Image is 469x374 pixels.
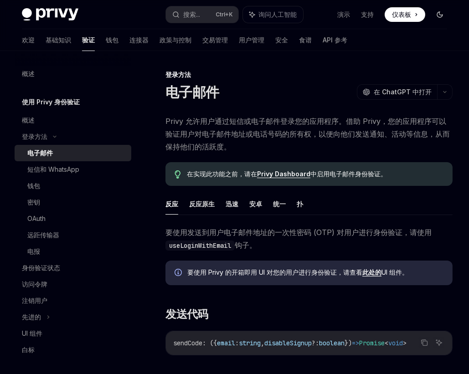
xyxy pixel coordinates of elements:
[165,241,235,251] code: useLoginWithEmail
[297,193,303,215] button: 扑
[82,29,95,51] a: 验证
[82,36,95,44] font: 验证
[275,29,288,51] a: 安全
[357,84,437,100] button: 在 ChatGPT 中打开
[202,29,228,51] a: 交易管理
[337,10,350,19] a: 演示
[239,29,264,51] a: 用户管理
[175,170,181,179] svg: 提示
[226,193,238,215] button: 迅速
[27,149,53,157] font: 电子邮件
[15,227,131,243] a: 远距传输器
[216,11,225,18] font: Ctrl
[22,346,35,354] font: 白标
[165,200,178,208] font: 反应
[374,88,432,96] font: 在 ChatGPT 中打开
[239,36,264,44] font: 用户管理
[388,339,403,347] span: void
[15,178,131,194] a: 钱包
[22,70,35,77] font: 概述
[15,260,131,276] a: 身份验证状态
[27,165,79,173] font: 短信和 WhatsApp
[226,200,238,208] font: 迅速
[15,194,131,210] a: 密钥
[27,182,40,190] font: 钱包
[173,339,202,347] span: sendCode
[15,243,131,260] a: 电报
[22,280,47,288] font: 访问令牌
[15,161,131,178] a: 短信和 WhatsApp
[166,6,238,23] button: 搜索...Ctrl+K
[27,215,46,222] font: OAuth
[27,198,40,206] font: 密钥
[175,269,184,278] svg: 信息
[15,276,131,292] a: 访问令牌
[418,337,430,348] button: 复制代码块中的内容
[106,36,119,44] font: 钱包
[165,228,432,237] font: 要使用发送到用户电子邮件地址的一次性密码 (OTP) 对用户进行身份验证，请使用
[27,231,59,239] font: 远距传输器
[362,268,381,276] font: 此处的
[381,268,408,276] font: UI 组件。
[129,29,149,51] a: 连接器
[264,339,312,347] span: disableSignup
[46,29,71,51] a: 基础知识
[15,342,131,358] a: 白标
[299,29,312,51] a: 食谱
[337,10,350,18] font: 演示
[361,10,374,19] a: 支持
[297,200,303,208] font: 扑
[249,193,262,215] button: 安卓
[235,241,257,250] font: 钩子。
[165,117,450,151] font: Privy 允许用户通过短信或电子邮件登录您的应用程序。借助 Privy，您的应用程序可以验证用户对电子邮件地址或电话号码的所有权，以便向他们发送通知、活动等信息，从而保持他们的活跃度。
[22,116,35,124] font: 概述
[15,66,131,82] a: 概述
[165,307,208,321] font: 发送代码
[165,84,219,100] font: 电子邮件
[243,6,303,23] button: 询问人工智能
[165,71,191,78] font: 登录方法
[22,36,35,44] font: 欢迎
[187,170,257,178] font: 在实现此功能之前，请在
[22,29,35,51] a: 欢迎
[361,10,374,18] font: 支持
[187,268,362,276] font: 要使用 Privy 的开箱即用 UI 对您的用户进行身份验证，请查看
[22,329,42,337] font: UI 组件
[160,36,191,44] font: 政策与控制
[235,339,239,347] span: :
[433,337,445,348] button: 询问人工智能
[385,7,425,22] a: 仪表板
[22,313,41,321] font: 先进的
[22,98,80,106] font: 使用 Privy 身份验证
[160,29,191,51] a: 政策与控制
[165,193,178,215] button: 反应
[202,36,228,44] font: 交易管理
[403,339,407,347] span: >
[261,339,264,347] span: ,
[319,339,345,347] span: boolean
[106,29,119,51] a: 钱包
[345,339,352,347] span: })
[202,339,217,347] span: : ({
[27,247,40,255] font: 电报
[15,325,131,342] a: UI 组件
[323,36,347,44] font: API 参考
[323,29,347,51] a: API 参考
[189,193,215,215] button: 反应原生
[217,339,235,347] span: email
[273,193,286,215] button: 统一
[239,339,261,347] span: string
[310,170,387,178] font: 中启用电子邮件身份验证。
[273,200,286,208] font: 统一
[22,133,47,140] font: 登录方法
[129,36,149,44] font: 连接器
[385,339,388,347] span: <
[312,339,319,347] span: ?:
[22,8,78,21] img: 深色标志
[362,268,381,277] a: 此处的
[352,339,359,347] span: =>
[15,210,131,227] a: OAuth
[257,170,310,178] font: Privy Dashboard
[15,292,131,309] a: 注销用户
[15,112,131,128] a: 概述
